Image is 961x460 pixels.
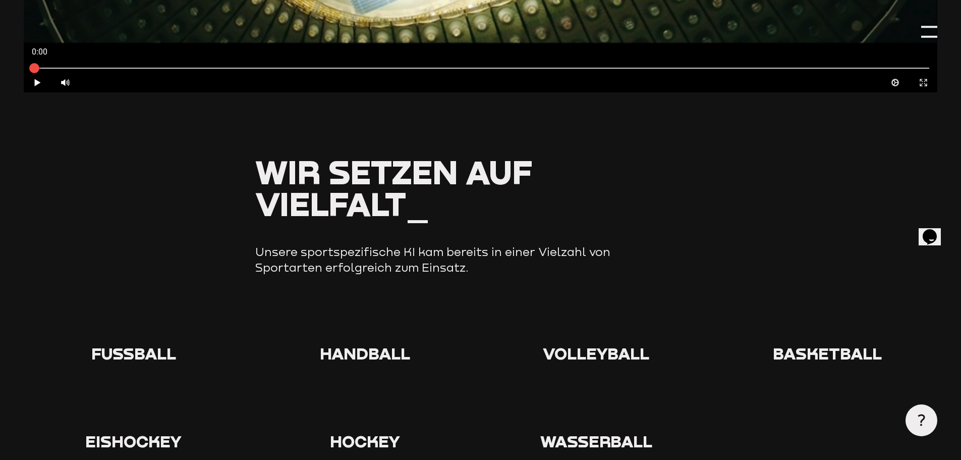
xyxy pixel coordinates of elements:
span: Vielfalt_ [255,184,429,223]
span: Wir setzen auf [255,152,532,191]
span: Volleyball [543,343,649,363]
p: Unsere sportspezifische KI kam bereits in einer Vielzahl von Sportarten erfolgreich zum Einsatz. [255,244,659,276]
span: Handball [320,343,410,363]
span: Fußball [91,343,176,363]
span: Eishockey [85,431,182,451]
div: 0:00 [24,40,480,64]
span: Wasserball [540,431,652,451]
span: Hockey [330,431,400,451]
iframe: chat widget [919,215,951,245]
span: Basketball [773,343,882,363]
